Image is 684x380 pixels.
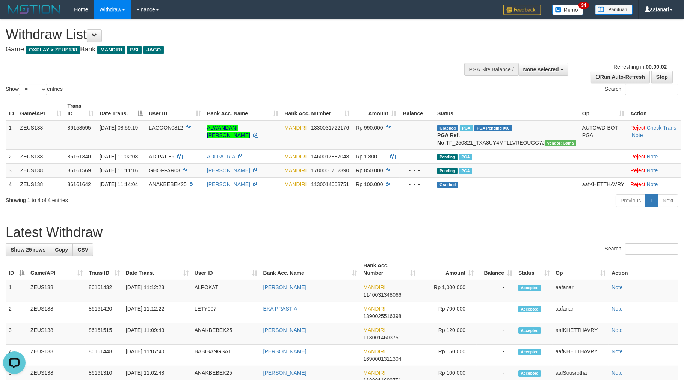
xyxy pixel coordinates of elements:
span: PGA [459,154,472,160]
td: TF_250821_TXA8UY4MFLLVREOUGG7J [434,121,579,150]
td: 2 [6,149,17,163]
td: Rp 150,000 [418,345,477,366]
span: Copy 1390025516398 to clipboard [363,313,401,319]
a: [PERSON_NAME] [207,181,250,187]
span: MANDIRI [284,154,307,160]
span: [DATE] 11:14:04 [100,181,138,187]
span: Copy 1130014603751 to clipboard [311,181,349,187]
button: Open LiveChat chat widget [3,3,26,26]
span: GHOFFAR03 [149,167,180,173]
a: Note [632,132,643,138]
span: Rp 100.000 [356,181,383,187]
td: aafKHETTHAVRY [553,345,609,366]
img: Feedback.jpg [503,5,541,15]
td: - [477,280,515,302]
span: Pending [437,168,458,174]
span: Rp 1.800.000 [356,154,387,160]
td: · [627,163,681,177]
th: Bank Acc. Name: activate to sort column ascending [204,99,282,121]
td: 1 [6,280,27,302]
a: Reject [630,167,645,173]
span: Copy 1780000752390 to clipboard [311,167,349,173]
span: Grabbed [437,182,458,188]
b: PGA Ref. No: [437,132,460,146]
span: CSV [77,247,88,253]
span: Rp 990.000 [356,125,383,131]
th: Trans ID: activate to sort column ascending [65,99,97,121]
span: MANDIRI [363,370,385,376]
a: Copy [50,243,73,256]
a: Previous [616,194,646,207]
a: ADI PATRIA [207,154,235,160]
th: Op: activate to sort column ascending [553,259,609,280]
td: LETY007 [192,302,260,323]
th: Balance [400,99,434,121]
span: MANDIRI [284,125,307,131]
a: Reject [630,154,645,160]
a: 1 [645,194,658,207]
td: [DATE] 11:09:43 [123,323,192,345]
a: [PERSON_NAME] [263,284,307,290]
a: Note [612,370,623,376]
span: Accepted [518,306,541,312]
td: aafanarl [553,302,609,323]
a: Note [647,181,658,187]
span: Copy 1690001311304 to clipboard [363,356,401,362]
input: Search: [625,84,678,95]
td: · · [627,121,681,150]
a: Stop [651,71,673,83]
th: Status: activate to sort column ascending [515,259,553,280]
td: Rp 120,000 [418,323,477,345]
span: ANAKBEBEK25 [149,181,186,187]
span: 34 [578,2,589,9]
span: Vendor URL: https://trx31.1velocity.biz [545,140,576,146]
h1: Withdraw List [6,27,448,42]
a: Note [612,327,623,333]
td: aafanarl [553,280,609,302]
span: Rp 850.000 [356,167,383,173]
div: - - - [403,167,431,174]
td: ZEUS138 [17,163,65,177]
span: JAGO [143,46,164,54]
span: Marked by aafanarl [459,168,472,174]
td: 86161515 [86,323,123,345]
th: Game/API: activate to sort column ascending [17,99,65,121]
label: Search: [605,243,678,255]
td: 1 [6,121,17,150]
span: [DATE] 11:11:16 [100,167,138,173]
span: Show 25 rows [11,247,45,253]
a: Check Trans [647,125,676,131]
span: MANDIRI [97,46,125,54]
a: Run Auto-Refresh [591,71,650,83]
th: Bank Acc. Name: activate to sort column ascending [260,259,361,280]
td: 4 [6,177,17,191]
td: aafKHETTHAVRY [553,323,609,345]
span: MANDIRI [363,327,385,333]
a: [PERSON_NAME] [263,370,307,376]
th: Date Trans.: activate to sort column ascending [123,259,192,280]
td: - [477,345,515,366]
a: CSV [72,243,93,256]
a: Note [612,348,623,354]
td: 86161448 [86,345,123,366]
button: None selected [518,63,568,76]
span: ADIPATI89 [149,154,174,160]
td: BABIBANGSAT [192,345,260,366]
span: Accepted [518,327,541,334]
span: MANDIRI [363,348,385,354]
img: MOTION_logo.png [6,4,63,15]
span: Copy 1460017887048 to clipboard [311,154,349,160]
div: Showing 1 to 4 of 4 entries [6,193,279,204]
td: - [477,302,515,323]
th: Balance: activate to sort column ascending [477,259,515,280]
span: 86158595 [68,125,91,131]
th: Bank Acc. Number: activate to sort column ascending [281,99,353,121]
a: Reject [630,181,645,187]
span: [DATE] 08:59:19 [100,125,138,131]
span: MANDIRI [284,167,307,173]
div: - - - [403,181,431,188]
span: Copy 1130014603751 to clipboard [363,335,401,341]
div: - - - [403,153,431,160]
a: Note [612,284,623,290]
td: 86161420 [86,302,123,323]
